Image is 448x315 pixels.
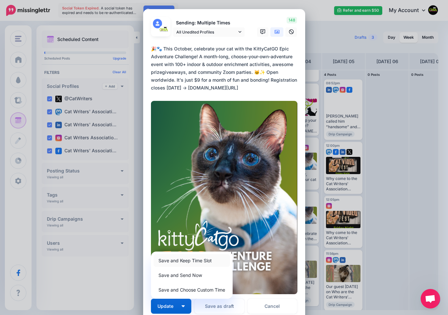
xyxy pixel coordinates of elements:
[154,283,230,296] a: Save and Choose Custom Time
[151,299,191,314] button: Update
[151,101,297,294] img: NV4WS0Z46G5TZLM9TFGHDJNK67MZCCQQ.png
[195,299,244,314] button: Save as draft
[154,254,230,267] a: Save and Keep Time Slot
[153,19,162,28] img: user_default_image.png
[182,305,185,307] img: arrow-down-white.png
[248,299,297,314] a: Cancel
[159,25,169,34] img: ffae8dcf99b1d535-87638.png
[173,27,245,37] a: All Unedited Profiles
[151,45,301,92] div: 🎉🐾 This October, celebrate your cat with the KittyCatGO Epic Adventure Challenge! A month-long, c...
[151,252,233,299] div: Update
[157,304,178,308] span: Update
[154,269,230,281] a: Save and Send Now
[173,19,245,27] p: Sending: Multiple Times
[287,17,297,23] span: 148
[176,29,237,35] span: All Unedited Profiles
